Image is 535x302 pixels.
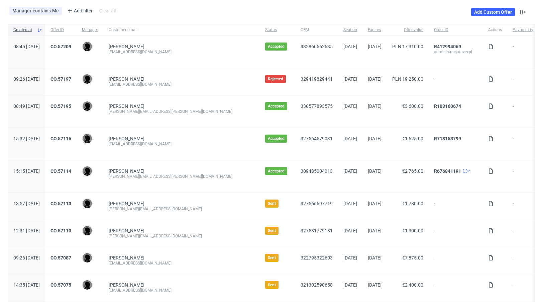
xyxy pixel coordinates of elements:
span: Accepted [268,136,285,141]
div: [PERSON_NAME][EMAIL_ADDRESS][PERSON_NAME][DOMAIN_NAME] [109,174,254,179]
div: Clear all [98,6,117,15]
div: [EMAIL_ADDRESS][DOMAIN_NAME] [109,260,254,266]
span: CRM [301,27,333,33]
span: [DATE] [343,103,357,109]
a: R676841191 [434,168,461,174]
span: Manager [82,27,98,33]
span: Order ID [434,27,477,33]
a: Add Custom Offer [471,8,515,16]
a: R718153799 [434,136,461,141]
a: CO.57110 [50,228,71,233]
span: [DATE] [343,228,357,233]
div: [PERSON_NAME][EMAIL_ADDRESS][DOMAIN_NAME] [109,233,254,239]
span: [DATE] [343,44,357,49]
span: 15:32 [DATE] [13,136,40,141]
span: Offer ID [50,27,71,33]
span: - [434,282,477,293]
div: [EMAIL_ADDRESS][DOMAIN_NAME] [109,49,254,55]
img: Dawid Urbanowicz [83,199,92,208]
span: [DATE] [343,136,357,141]
a: 329419829441 [301,76,333,82]
a: 322795322603 [301,255,333,260]
div: [PERSON_NAME][EMAIL_ADDRESS][PERSON_NAME][DOMAIN_NAME] [109,109,254,114]
span: €2,765.00 [402,168,423,174]
img: Dawid Urbanowicz [83,74,92,84]
a: [PERSON_NAME] [109,44,144,49]
span: [DATE] [368,255,382,260]
span: [DATE] [343,76,357,82]
span: 08:49 [DATE] [13,103,40,109]
span: 09:26 [DATE] [13,255,40,260]
span: €7,875.00 [402,255,423,260]
span: [DATE] [368,136,382,141]
a: [PERSON_NAME] [109,201,144,206]
span: PLN 17,310.00 [392,44,423,49]
div: [EMAIL_ADDRESS][DOMAIN_NAME] [109,82,254,87]
a: [PERSON_NAME] [109,228,144,233]
img: Dawid Urbanowicz [83,280,92,290]
div: [EMAIL_ADDRESS][DOMAIN_NAME] [109,141,254,147]
span: Created at [13,27,34,33]
span: [DATE] [368,201,382,206]
a: [PERSON_NAME] [109,282,144,288]
a: 330577893575 [301,103,333,109]
span: 13:57 [DATE] [13,201,40,206]
span: €1,780.00 [402,201,423,206]
a: CO.57113 [50,201,71,206]
a: CO.57209 [50,44,71,49]
span: Status [265,27,290,33]
span: €3,600.00 [402,103,423,109]
span: Sent [268,228,276,233]
span: [DATE] [368,282,382,288]
span: [DATE] [343,168,357,174]
span: PLN 19,250.00 [392,76,423,82]
a: 321302590658 [301,282,333,288]
span: Customer email [109,27,254,33]
div: [PERSON_NAME][EMAIL_ADDRESS][DOMAIN_NAME] [109,206,254,212]
img: Dawid Urbanowicz [83,42,92,51]
div: Add filter [65,5,94,16]
span: - [434,228,477,239]
span: 14:35 [DATE] [13,282,40,288]
a: [PERSON_NAME] [109,76,144,82]
img: Dawid Urbanowicz [83,253,92,262]
span: Rejected [268,76,283,82]
span: [DATE] [368,228,382,233]
a: CO.57195 [50,103,71,109]
span: €1,625.00 [402,136,423,141]
span: 2 [468,168,470,174]
img: Dawid Urbanowicz [83,226,92,235]
span: contains [33,8,52,13]
a: R103160674 [434,103,461,109]
span: 08:45 [DATE] [13,44,40,49]
span: [DATE] [343,201,357,206]
a: 327566697719 [301,201,333,206]
span: Accepted [268,103,285,109]
span: Accepted [268,44,285,49]
span: [DATE] [343,255,357,260]
a: [PERSON_NAME] [109,168,144,174]
span: Expires [368,27,382,33]
a: CO.57075 [50,282,71,288]
span: [DATE] [368,44,382,49]
a: CO.57197 [50,76,71,82]
span: Sent [268,201,276,206]
span: Sent [268,282,276,288]
a: 309485004013 [301,168,333,174]
span: Sent [268,255,276,260]
a: CO.57116 [50,136,71,141]
img: Dawid Urbanowicz [83,101,92,111]
span: - [434,76,477,87]
a: 327581779181 [301,228,333,233]
span: 12:31 [DATE] [13,228,40,233]
span: - [434,201,477,212]
a: CO.57087 [50,255,71,260]
span: [DATE] [368,103,382,109]
a: 2 [461,168,470,174]
img: Dawid Urbanowicz [83,134,92,143]
a: [PERSON_NAME] [109,103,144,109]
a: [PERSON_NAME] [109,136,144,141]
span: Actions [488,27,502,33]
span: Manager [12,8,33,13]
a: 332860562635 [301,44,333,49]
